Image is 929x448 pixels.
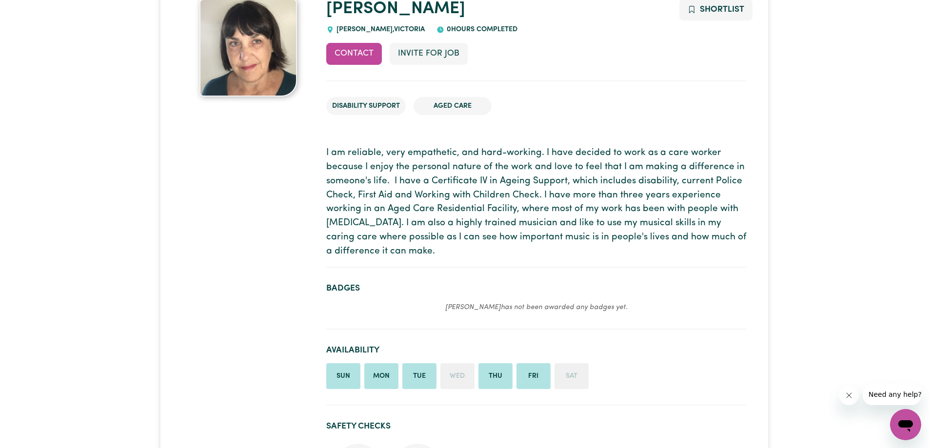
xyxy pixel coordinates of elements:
[890,409,921,440] iframe: Button to launch messaging window
[863,384,921,405] iframe: Message from company
[700,5,744,14] span: Shortlist
[554,363,589,390] li: Unavailable on Saturday
[444,26,517,33] span: 0 hours completed
[326,363,360,390] li: Available on Sunday
[402,363,436,390] li: Available on Tuesday
[334,26,425,33] span: [PERSON_NAME] , Victoria
[326,345,747,355] h2: Availability
[414,97,492,116] li: Aged Care
[478,363,513,390] li: Available on Thursday
[326,97,406,116] li: Disability Support
[326,146,747,258] p: I am reliable, very empathetic, and hard-working. I have decided to work as a care worker because...
[364,363,398,390] li: Available on Monday
[326,43,382,64] button: Contact
[440,363,474,390] li: Unavailable on Wednesday
[326,283,747,293] h2: Badges
[839,386,859,405] iframe: Close message
[390,43,468,64] button: Invite for Job
[326,0,465,18] a: [PERSON_NAME]
[6,7,59,15] span: Need any help?
[516,363,551,390] li: Available on Friday
[326,421,747,431] h2: Safety Checks
[445,304,628,311] em: [PERSON_NAME] has not been awarded any badges yet.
